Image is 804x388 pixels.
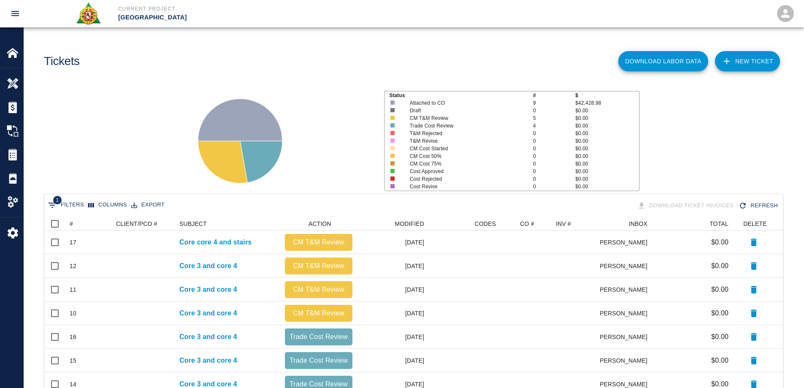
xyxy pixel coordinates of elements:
[737,198,781,213] div: Refresh the list
[533,107,575,114] p: 0
[112,217,175,231] div: CLIENT/PCO #
[288,237,349,247] p: CM T&M Review
[70,262,76,270] div: 12
[533,145,575,152] p: 0
[70,333,76,341] div: 16
[288,355,349,366] p: Trade Cost Review
[129,198,167,212] button: Export
[552,217,600,231] div: INV #
[600,349,652,372] div: [PERSON_NAME]
[575,145,639,152] p: $0.00
[533,160,575,168] p: 0
[70,238,76,247] div: 17
[711,237,728,247] p: $0.00
[118,5,448,13] p: Current Project
[179,285,237,295] a: Core 3 and core 4
[711,285,728,295] p: $0.00
[600,325,652,349] div: [PERSON_NAME]
[288,332,349,342] p: Trade Cost Review
[288,285,349,295] p: CM T&M Review
[533,114,575,122] p: 5
[533,122,575,130] p: 4
[575,168,639,175] p: $0.00
[410,99,521,107] p: Attached to CO
[5,3,25,24] button: open drawer
[600,217,652,231] div: INBOX
[575,114,639,122] p: $0.00
[600,278,652,301] div: [PERSON_NAME]
[46,198,86,212] button: Show filters
[600,301,652,325] div: [PERSON_NAME]
[629,217,647,231] div: INBOX
[179,355,237,366] a: Core 3 and core 4
[636,198,737,213] div: Tickets download in groups of 15
[389,92,533,99] p: Status
[533,130,575,137] p: 0
[618,51,708,71] button: Download Labor Data
[711,355,728,366] p: $0.00
[53,196,62,204] span: 1
[179,217,207,231] div: SUBJECT
[410,107,521,114] p: Draft
[575,183,639,190] p: $0.00
[575,137,639,145] p: $0.00
[70,217,73,231] div: #
[175,217,281,231] div: SUBJECT
[410,168,521,175] p: Cost Approved
[575,152,639,160] p: $0.00
[179,237,252,247] a: Core core 4 and stairs
[288,308,349,318] p: CM T&M Review
[533,137,575,145] p: 0
[410,137,521,145] p: T&M Revise
[70,285,76,294] div: 11
[357,217,428,231] div: MODIFIED
[575,122,639,130] p: $0.00
[395,217,424,231] div: MODIFIED
[709,217,728,231] div: TOTAL
[737,198,781,213] button: Refresh
[357,278,428,301] div: [DATE]
[179,261,237,271] a: Core 3 and core 4
[357,254,428,278] div: [DATE]
[86,198,129,212] button: Select columns
[711,308,728,318] p: $0.00
[762,347,804,388] iframe: Chat Widget
[575,175,639,183] p: $0.00
[500,217,552,231] div: CO #
[743,217,766,231] div: DELETE
[410,122,521,130] p: Trade Cost Review
[575,99,639,107] p: $42,428.98
[533,99,575,107] p: 9
[410,175,521,183] p: Cost Rejected
[76,2,101,25] img: Roger & Sons Concrete
[410,160,521,168] p: CM Cost 75%
[575,92,639,99] p: $
[179,308,237,318] a: Core 3 and core 4
[428,217,500,231] div: CODES
[281,217,357,231] div: ACTION
[533,168,575,175] p: 0
[357,301,428,325] div: [DATE]
[520,217,534,231] div: CO #
[65,217,112,231] div: #
[711,261,728,271] p: $0.00
[70,309,76,317] div: 10
[357,325,428,349] div: [DATE]
[600,231,652,254] div: [PERSON_NAME]
[410,145,521,152] p: CM Cost Started
[575,160,639,168] p: $0.00
[357,231,428,254] div: [DATE]
[733,217,775,231] div: DELETE
[410,130,521,137] p: T&M Rejected
[600,254,652,278] div: [PERSON_NAME]
[711,332,728,342] p: $0.00
[410,183,521,190] p: Cost Revise
[474,217,496,231] div: CODES
[410,152,521,160] p: CM Cost 50%
[652,217,733,231] div: TOTAL
[533,92,575,99] p: #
